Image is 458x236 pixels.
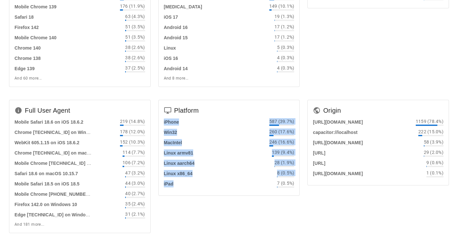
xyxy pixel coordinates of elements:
[313,150,325,156] strong: [URL]
[308,100,449,118] div: Origin
[272,149,294,156] div: 139 (9.4%)
[277,44,294,51] div: 5 (0.3%)
[164,45,176,51] strong: Linux
[164,181,174,186] strong: iPad
[164,140,182,145] strong: MacIntel
[15,171,78,176] strong: Safari 18.6 on macOS 10.15.7
[164,14,178,20] strong: iOS 17
[269,139,294,145] div: 246 (16.6%)
[125,24,145,30] div: 51 (3.5%)
[164,35,188,40] strong: Android 15
[164,66,188,71] strong: Android 14
[125,180,145,186] div: 44 (3.0%)
[15,192,121,197] strong: Mobile Chrome [PHONE_NUMBER] on iOS 18.6.2
[15,25,39,30] strong: Firefox 142
[159,100,300,118] div: Platform
[125,201,145,207] div: 35 (2.4%)
[424,149,443,156] div: 29 (2.0%)
[313,119,363,125] strong: [URL][DOMAIN_NAME]
[125,65,145,71] div: 37 (2.5%)
[125,170,145,176] div: 47 (3.2%)
[123,159,145,166] div: 106 (7.2%)
[269,3,294,9] div: 149 (10.1%)
[164,75,294,81] div: And 8 more...
[274,13,294,20] div: 19 (1.3%)
[313,130,357,135] strong: capacitor://localhost
[274,24,294,30] div: 17 (1.2%)
[164,130,177,135] strong: Win32
[123,149,145,156] div: 114 (7.7%)
[277,170,294,176] div: 8 (0.5%)
[125,190,145,197] div: 40 (2.7%)
[125,13,145,20] div: 63 (4.3%)
[424,139,443,145] div: 58 (3.9%)
[164,25,188,30] strong: Android 16
[125,34,145,40] div: 51 (3.5%)
[164,4,202,9] strong: [MEDICAL_DATA]
[15,140,79,145] strong: WebKit 605.1.15 on iOS 18.6.2
[15,221,145,228] div: And 181 more...
[120,139,145,145] div: 152 (10.3%)
[15,150,110,156] strong: Chrome [TECHNICAL_ID] on macOS 10.15.7
[15,181,79,186] strong: Mobile Safari 18.5 on iOS 18.5
[274,159,294,166] div: 28 (1.9%)
[164,161,194,166] strong: Linux aarch64
[269,118,294,125] div: 587 (39.7%)
[15,45,41,51] strong: Chrome 140
[15,75,145,81] div: And 60 more...
[9,100,150,118] div: Full User Agent
[15,202,77,207] strong: Firefox 142.0 on Windows 10
[125,211,145,217] div: 31 (2.1%)
[277,65,294,71] div: 4 (0.3%)
[274,34,294,40] div: 17 (1.2%)
[15,4,56,9] strong: Mobile Chrome 139
[15,14,34,20] strong: Safari 18
[164,171,193,176] strong: Linux x86_64
[125,54,145,61] div: 38 (2.6%)
[120,3,145,9] div: 176 (11.9%)
[277,54,294,61] div: 4 (0.3%)
[277,180,294,186] div: 7 (0.5%)
[313,171,363,176] strong: [URL][DOMAIN_NAME]
[15,66,35,71] strong: Edge 139
[164,150,193,156] strong: Linux armv81
[418,128,443,135] div: 222 (15.0%)
[15,35,56,40] strong: Mobile Chrome 140
[313,161,325,166] strong: [URL]
[15,212,98,217] strong: Edge [TECHNICAL_ID] on Windows 10
[426,159,443,166] div: 9 (0.6%)
[15,56,41,61] strong: Chrome 138
[313,140,363,145] strong: [URL][DOMAIN_NAME]
[125,44,145,51] div: 38 (2.6%)
[426,170,443,176] div: 1 (0.1%)
[120,118,145,125] div: 219 (14.8%)
[269,128,294,135] div: 260 (17.6%)
[120,128,145,135] div: 178 (12.0%)
[416,118,443,125] div: 1159 (78.4%)
[15,161,132,166] strong: Mobile Chrome [TECHNICAL_ID] on [MEDICAL_DATA]
[164,119,179,125] strong: iPhone
[164,56,178,61] strong: iOS 16
[15,130,104,135] strong: Chrome [TECHNICAL_ID] on Windows 10
[15,119,83,125] strong: Mobile Safari 18.6 on iOS 18.6.2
